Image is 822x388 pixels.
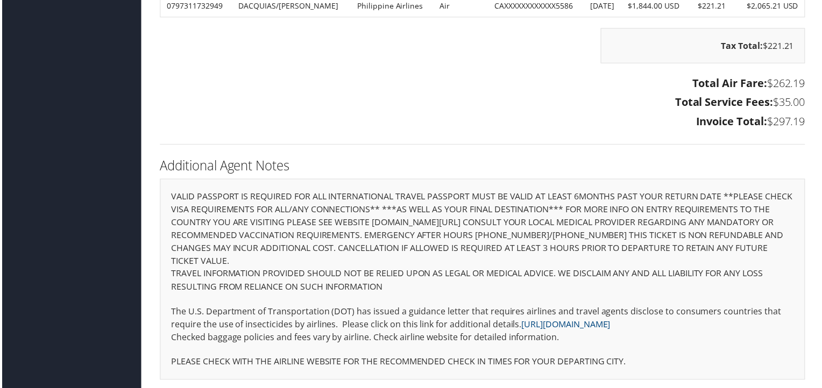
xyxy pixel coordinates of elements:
[170,356,796,370] p: PLEASE CHECK WITH THE AIRLINE WEBSITE FOR THE RECOMMENDED CHECK IN TIMES FOR YOUR DEPARTING CITY.
[698,114,769,129] strong: Invoice Total:
[694,76,769,90] strong: Total Air Fare:
[522,320,612,332] a: [URL][DOMAIN_NAME]
[159,76,807,91] h3: $262.19
[677,95,775,110] strong: Total Service Fees:
[170,268,796,296] p: TRAVEL INFORMATION PROVIDED SHOULD NOT BE RELIED UPON AS LEGAL OR MEDICAL ADVICE. WE DISCLAIM ANY...
[159,95,807,110] h3: $35.00
[602,28,807,63] div: $221.21
[159,157,807,175] h2: Additional Agent Notes
[159,114,807,130] h3: $297.19
[723,40,765,52] strong: Tax Total:
[170,332,796,346] p: Checked baggage policies and fees vary by airline. Check airline website for detailed information.
[159,179,807,382] div: VALID PASSPORT IS REQUIRED FOR ALL INTERNATIONAL TRAVEL PASSPORT MUST BE VALID AT LEAST 6MONTHS P...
